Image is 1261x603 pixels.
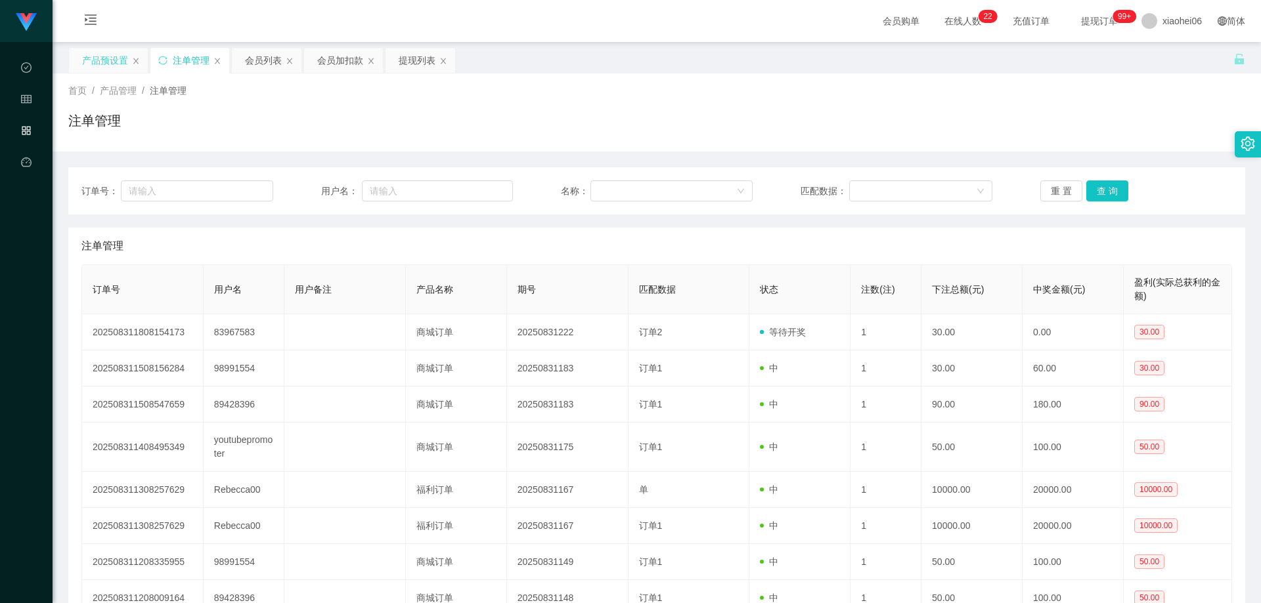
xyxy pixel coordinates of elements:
[1023,423,1124,472] td: 100.00
[1134,440,1164,454] span: 50.00
[286,57,294,65] i: 图标: close
[21,150,32,282] a: 图标: dashboard平台首页
[1113,10,1136,23] sup: 1036
[21,56,32,83] i: 图标: check-circle-o
[760,556,778,567] span: 中
[406,350,507,386] td: 商城订单
[1023,472,1124,508] td: 20000.00
[1033,284,1085,295] span: 中奖金额(元)
[760,284,778,295] span: 状态
[639,556,663,567] span: 订单1
[861,284,895,295] span: 注数(注)
[507,472,629,508] td: 20250831167
[158,56,167,65] i: 图标: sync
[1023,314,1124,350] td: 0.00
[737,187,745,196] i: 图标: down
[921,508,1023,544] td: 10000.00
[851,472,921,508] td: 1
[921,423,1023,472] td: 50.00
[988,10,992,23] p: 2
[1233,53,1245,65] i: 图标: unlock
[1023,386,1124,423] td: 180.00
[760,399,778,409] span: 中
[1134,518,1178,533] span: 10000.00
[507,314,629,350] td: 20250831222
[639,284,676,295] span: 匹配数据
[1023,508,1124,544] td: 20000.00
[507,544,629,580] td: 20250831149
[507,423,629,472] td: 20250831175
[921,314,1023,350] td: 30.00
[16,13,37,31] img: logo.9652507e.png
[760,363,778,373] span: 中
[1241,136,1255,151] i: 图标: setting
[406,472,507,508] td: 福利订单
[92,85,95,96] span: /
[406,423,507,472] td: 商城订单
[639,363,663,373] span: 订单1
[82,508,204,544] td: 202508311308257629
[68,85,87,96] span: 首页
[921,472,1023,508] td: 10000.00
[21,119,32,146] i: 图标: appstore-o
[21,94,32,211] span: 会员管理
[1023,544,1124,580] td: 100.00
[406,314,507,350] td: 商城订单
[82,386,204,423] td: 202508311508547659
[82,350,204,386] td: 202508311508156284
[439,57,447,65] i: 图标: close
[82,544,204,580] td: 202508311208335955
[213,57,221,65] i: 图标: close
[93,284,120,295] span: 订单号
[851,423,921,472] td: 1
[977,187,984,196] i: 图标: down
[416,284,453,295] span: 产品名称
[507,508,629,544] td: 20250831167
[81,238,123,254] span: 注单管理
[639,399,663,409] span: 订单1
[507,350,629,386] td: 20250831183
[68,1,113,43] i: 图标: menu-unfold
[121,180,273,201] input: 请输入
[173,48,210,73] div: 注单管理
[406,386,507,423] td: 商城订单
[82,472,204,508] td: 202508311308257629
[932,284,984,295] span: 下注总额(元)
[100,85,137,96] span: 产品管理
[82,423,204,472] td: 202508311408495349
[204,544,284,580] td: 98991554
[921,386,1023,423] td: 90.00
[1134,482,1178,497] span: 10000.00
[760,442,778,452] span: 中
[21,126,32,243] span: 产品管理
[561,184,590,198] span: 名称：
[150,85,187,96] span: 注单管理
[367,57,375,65] i: 图标: close
[204,472,284,508] td: Rebecca00
[81,184,121,198] span: 订单号：
[399,48,435,73] div: 提现列表
[82,48,128,73] div: 产品预设置
[214,284,242,295] span: 用户名
[82,314,204,350] td: 202508311808154173
[142,85,144,96] span: /
[921,544,1023,580] td: 50.00
[639,520,663,531] span: 订单1
[245,48,282,73] div: 会员列表
[851,350,921,386] td: 1
[851,314,921,350] td: 1
[1134,277,1220,301] span: 盈利(实际总获利的金额)
[760,327,806,337] span: 等待开奖
[760,520,778,531] span: 中
[507,386,629,423] td: 20250831183
[760,484,778,495] span: 中
[1134,554,1164,569] span: 50.00
[204,508,284,544] td: Rebecca00
[406,544,507,580] td: 商城订单
[1040,180,1082,201] button: 重 置
[1218,16,1227,26] i: 图标: global
[406,508,507,544] td: 福利订单
[362,180,513,201] input: 请输入
[204,386,284,423] td: 89428396
[518,284,536,295] span: 期号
